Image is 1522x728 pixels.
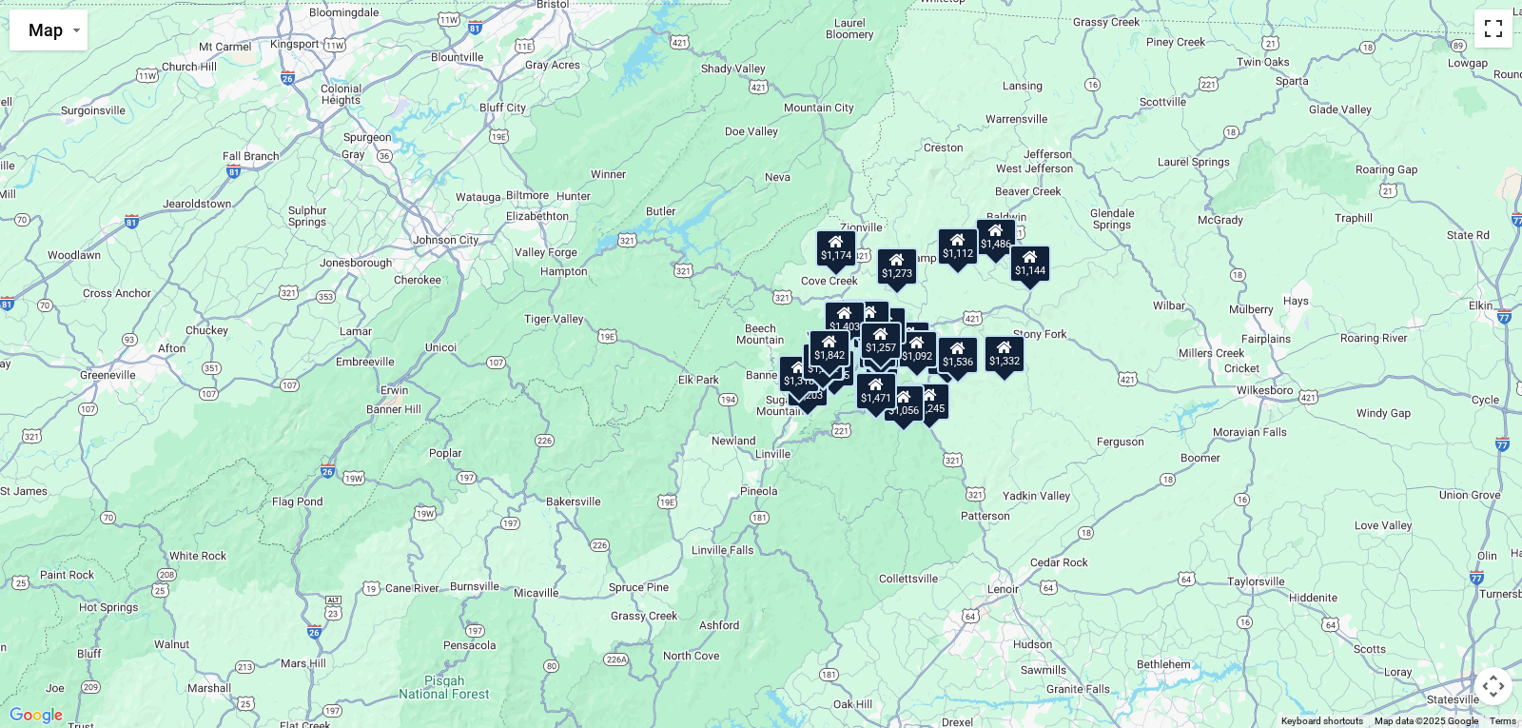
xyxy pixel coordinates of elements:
div: $1,303 [849,299,890,337]
div: $1,112 [937,226,979,265]
div: $1,257 [860,322,902,360]
div: $1,245 [908,383,950,421]
div: $1,273 [876,246,918,285]
button: Keyboard shortcuts [1281,715,1363,728]
span: Map data ©2025 Google [1375,716,1478,726]
div: $1,486 [975,218,1017,256]
div: $1,280 [888,321,930,359]
div: $1,056 [883,384,925,422]
div: $1,045 [858,331,900,369]
a: Terms [1490,716,1516,726]
div: $1,536 [937,335,979,373]
div: $1,471 [855,371,897,409]
div: $952 [863,330,897,368]
div: $1,332 [984,335,1025,373]
div: $1,111 [927,338,968,376]
button: Map camera controls [1474,667,1512,705]
div: $1,144 [1009,244,1051,282]
div: $1,092 [896,330,938,368]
